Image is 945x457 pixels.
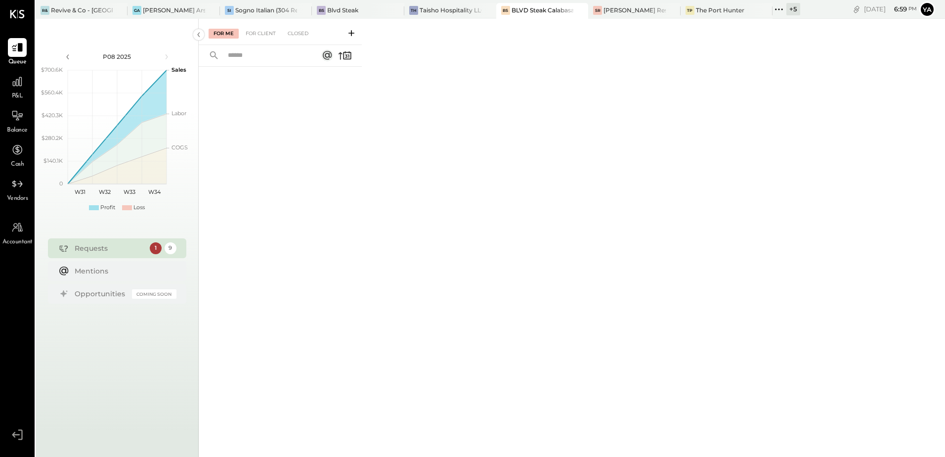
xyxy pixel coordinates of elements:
[41,89,63,96] text: $560.4K
[317,6,326,15] div: BS
[2,238,33,247] span: Accountant
[241,29,281,39] div: For Client
[43,157,63,164] text: $140.1K
[603,6,665,14] div: [PERSON_NAME] Restaurant & Deli
[225,6,234,15] div: SI
[75,188,86,195] text: W31
[209,29,239,39] div: For Me
[786,3,800,15] div: + 5
[0,175,34,203] a: Vendors
[124,188,135,195] text: W33
[864,4,917,14] div: [DATE]
[235,6,297,14] div: Sogno Italian (304 Restaurant)
[593,6,602,15] div: SR
[99,188,111,195] text: W32
[150,242,162,254] div: 1
[919,1,935,17] button: Ya
[132,6,141,15] div: GA
[501,6,510,15] div: BS
[172,110,186,117] text: Labor
[143,6,205,14] div: [PERSON_NAME] Arso
[283,29,313,39] div: Closed
[0,106,34,135] a: Balance
[75,266,172,276] div: Mentions
[696,6,744,14] div: The Port Hunter
[148,188,161,195] text: W34
[51,6,113,14] div: Revive & Co - [GEOGRAPHIC_DATA]
[11,160,24,169] span: Cash
[0,72,34,101] a: P&L
[172,144,188,151] text: COGS
[7,194,28,203] span: Vendors
[132,289,176,299] div: Coming Soon
[42,135,63,141] text: $280.2K
[409,6,418,15] div: TH
[42,112,63,119] text: $420.3K
[0,38,34,67] a: Queue
[75,289,127,299] div: Opportunities
[512,6,573,14] div: BLVD Steak Calabasas
[100,204,115,212] div: Profit
[12,92,23,101] span: P&L
[59,180,63,187] text: 0
[41,66,63,73] text: $700.6K
[0,140,34,169] a: Cash
[8,58,27,67] span: Queue
[7,126,28,135] span: Balance
[852,4,861,14] div: copy link
[420,6,481,14] div: Taisho Hospitality LLC
[0,218,34,247] a: Accountant
[165,242,176,254] div: 9
[41,6,49,15] div: R&
[133,204,145,212] div: Loss
[172,66,186,73] text: Sales
[75,52,159,61] div: P08 2025
[686,6,694,15] div: TP
[327,6,358,14] div: Blvd Steak
[75,243,145,253] div: Requests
